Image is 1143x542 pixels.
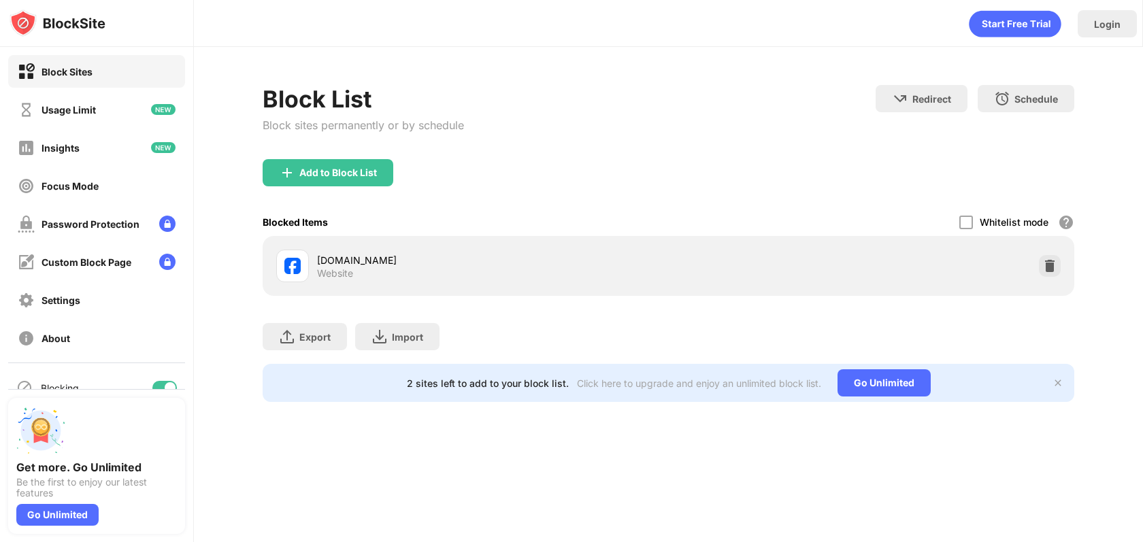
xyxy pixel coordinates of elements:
img: time-usage-off.svg [18,101,35,118]
img: block-on.svg [18,63,35,80]
div: Redirect [912,93,951,105]
div: Go Unlimited [838,369,931,396]
img: favicons [284,258,301,274]
div: Import [392,331,423,343]
div: Login [1094,18,1121,30]
div: Export [299,331,331,343]
div: Add to Block List [299,167,377,178]
div: Blocking [41,382,79,394]
div: Whitelist mode [980,216,1048,228]
div: Be the first to enjoy our latest features [16,477,177,498]
img: x-button.svg [1053,377,1063,388]
div: 2 sites left to add to your block list. [407,377,569,389]
div: Settings [42,294,80,306]
img: settings-off.svg [18,292,35,309]
img: push-unlimited.svg [16,406,65,455]
div: Usage Limit [42,104,96,116]
img: focus-off.svg [18,177,35,194]
div: Block Sites [42,66,93,78]
div: Block List [263,85,464,113]
div: animation [969,10,1061,37]
img: about-off.svg [18,330,35,347]
div: Insights [42,142,80,154]
div: Focus Mode [42,180,99,192]
div: Password Protection [42,218,139,230]
div: Click here to upgrade and enjoy an unlimited block list. [577,377,821,389]
div: Website [317,267,353,280]
div: Block sites permanently or by schedule [263,118,464,132]
div: Blocked Items [263,216,328,228]
div: Get more. Go Unlimited [16,460,177,474]
img: lock-menu.svg [159,216,176,232]
img: insights-off.svg [18,139,35,156]
img: new-icon.svg [151,104,176,115]
div: Schedule [1014,93,1058,105]
img: logo-blocksite.svg [10,10,105,37]
img: customize-block-page-off.svg [18,254,35,271]
div: [DOMAIN_NAME] [317,253,669,267]
div: About [42,333,70,344]
img: blocking-icon.svg [16,379,33,396]
img: new-icon.svg [151,142,176,153]
div: Custom Block Page [42,256,131,268]
div: Go Unlimited [16,504,99,526]
img: password-protection-off.svg [18,216,35,233]
img: lock-menu.svg [159,254,176,270]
